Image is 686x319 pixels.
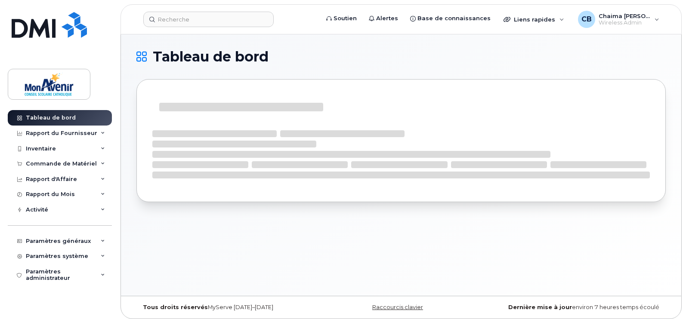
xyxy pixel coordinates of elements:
div: MyServe [DATE]–[DATE] [136,304,313,311]
strong: Tous droits réservés [143,304,208,310]
a: Raccourcis clavier [372,304,423,310]
div: environ 7 heures temps écoulé [489,304,666,311]
span: Tableau de bord [153,50,269,63]
strong: Dernière mise à jour [508,304,572,310]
